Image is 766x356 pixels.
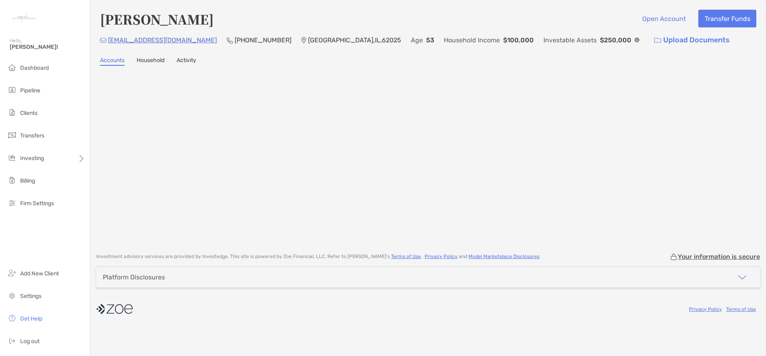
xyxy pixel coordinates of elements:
[7,291,17,300] img: settings icon
[137,57,164,66] a: Household
[654,37,661,43] img: button icon
[600,35,631,45] p: $250,000
[96,300,133,318] img: company logo
[636,10,692,27] button: Open Account
[100,10,214,28] h4: [PERSON_NAME]
[726,306,756,312] a: Terms of Use
[20,338,40,345] span: Log out
[301,37,306,44] img: Location Icon
[235,35,291,45] p: [PHONE_NUMBER]
[103,273,165,281] div: Platform Disclosures
[20,270,59,277] span: Add New Client
[468,254,539,259] a: Model Marketplace Disclosures
[426,35,434,45] p: 53
[425,254,458,259] a: Privacy Policy
[689,306,722,312] a: Privacy Policy
[108,35,217,45] p: [EMAIL_ADDRESS][DOMAIN_NAME]
[7,268,17,278] img: add_new_client icon
[100,57,125,66] a: Accounts
[391,254,421,259] a: Terms of Use
[635,37,639,42] img: Info Icon
[543,35,597,45] p: Investable Assets
[7,198,17,208] img: firm-settings icon
[20,132,44,139] span: Transfers
[444,35,500,45] p: Household Income
[7,85,17,95] img: pipeline icon
[177,57,196,66] a: Activity
[411,35,423,45] p: Age
[227,37,233,44] img: Phone Icon
[7,108,17,117] img: clients icon
[7,313,17,323] img: get-help icon
[20,155,44,162] span: Investing
[20,315,42,322] span: Get Help
[7,336,17,346] img: logout icon
[7,175,17,185] img: billing icon
[10,3,39,32] img: Zoe Logo
[7,62,17,72] img: dashboard icon
[20,65,49,71] span: Dashboard
[20,110,37,117] span: Clients
[96,254,541,260] p: Investment advisory services are provided by Investedge . This site is powered by Zoe Financial, ...
[649,31,735,49] a: Upload Documents
[10,44,85,50] span: [PERSON_NAME]!
[698,10,756,27] button: Transfer Funds
[20,200,54,207] span: Firm Settings
[7,130,17,140] img: transfers icon
[20,177,35,184] span: Billing
[308,35,401,45] p: [GEOGRAPHIC_DATA] , IL , 62025
[737,273,747,282] img: icon arrow
[20,293,42,300] span: Settings
[678,253,760,260] p: Your information is secure
[7,153,17,162] img: investing icon
[503,35,534,45] p: $100,000
[100,38,106,43] img: Email Icon
[20,87,40,94] span: Pipeline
